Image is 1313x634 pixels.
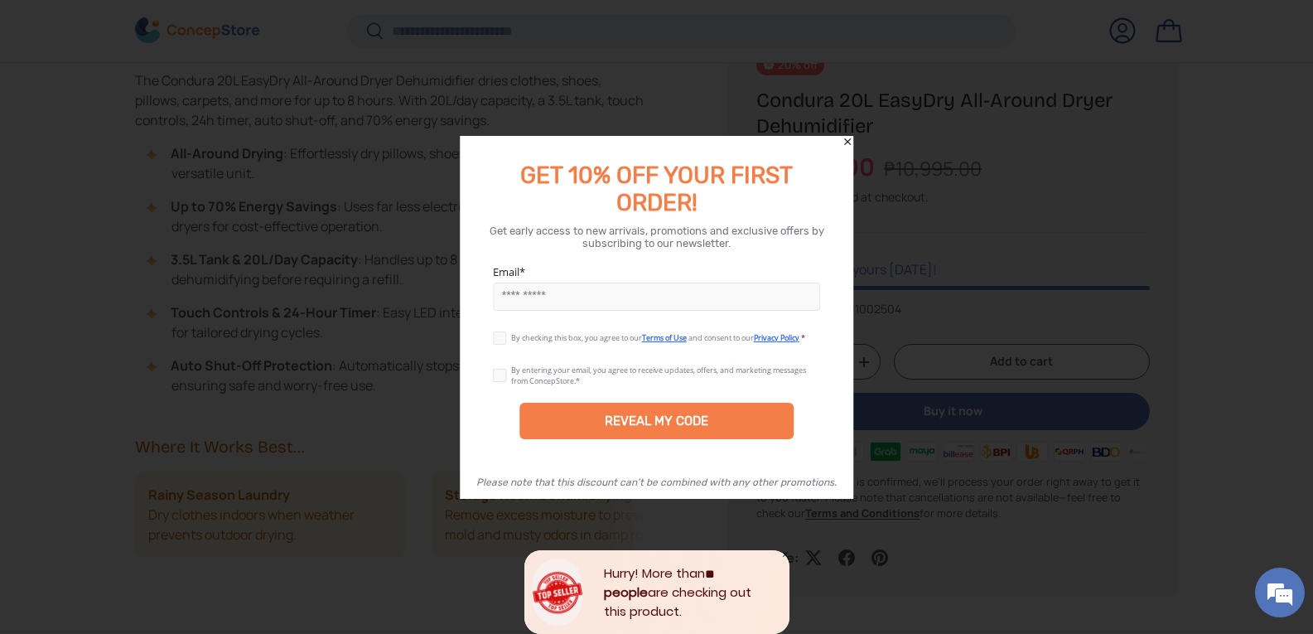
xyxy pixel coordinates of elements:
[842,136,853,148] div: Close
[511,365,806,386] div: By entering your email, you agree to receive updates, offers, and marketing messages from ConcepS...
[511,332,642,343] span: By checking this box, you agree to our
[688,332,754,343] span: and consent to our
[781,550,789,559] div: Close
[642,332,687,343] a: Terms of Use
[520,162,793,216] span: GET 10% OFF YOUR FIRST ORDER!
[480,225,834,249] div: Get early access to new arrivals, promotions and exclusive offers by subscribing to our newsletter.
[754,332,799,343] a: Privacy Policy
[476,477,837,488] div: Please note that this discount can’t be combined with any other promotions.
[519,403,794,439] div: REVEAL MY CODE
[493,264,821,279] label: Email
[605,414,708,428] div: REVEAL MY CODE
